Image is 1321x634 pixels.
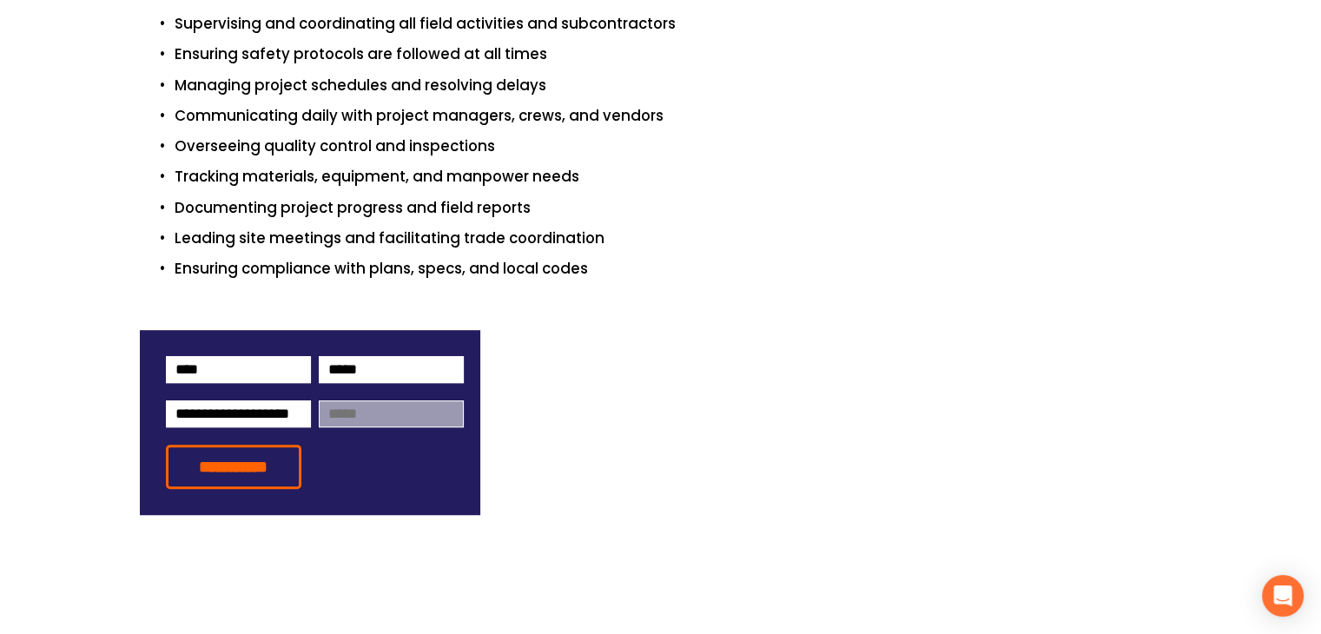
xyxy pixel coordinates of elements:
[175,74,1182,97] p: Managing project schedules and resolving delays
[175,12,1182,36] p: Supervising and coordinating all field activities and subcontractors
[175,43,1182,66] p: Ensuring safety protocols are followed at all times
[175,227,1182,250] p: Leading site meetings and facilitating trade coordination
[175,135,1182,158] p: Overseeing quality control and inspections
[175,104,1182,128] p: Communicating daily with project managers, crews, and vendors
[175,165,1182,188] p: Tracking materials, equipment, and manpower needs
[175,257,1182,281] p: Ensuring compliance with plans, specs, and local codes
[1262,575,1304,617] div: Open Intercom Messenger
[175,196,1182,220] p: Documenting project progress and field reports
